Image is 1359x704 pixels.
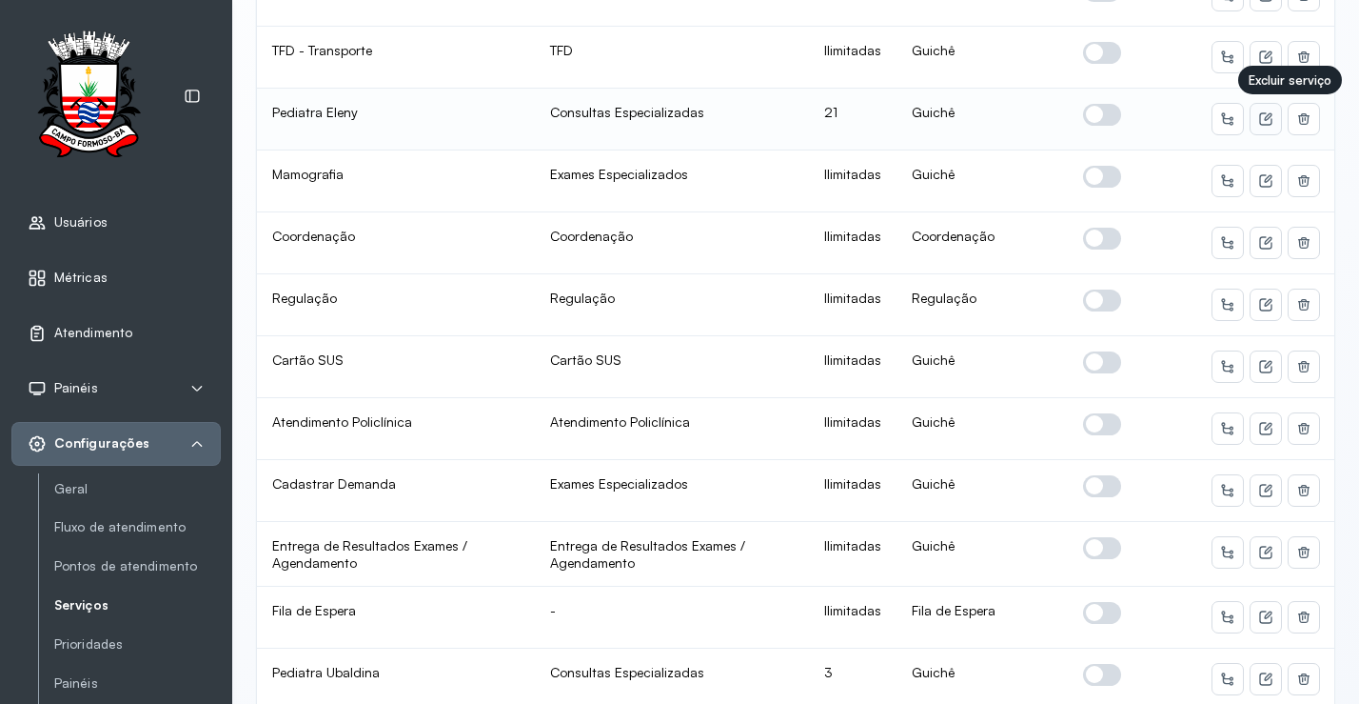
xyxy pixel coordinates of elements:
[257,522,535,587] td: Entrega de Resultados Exames / Agendamento
[257,587,535,649] td: Fila de Espera
[896,27,1068,89] td: Guichê
[54,380,98,396] span: Painéis
[54,214,108,231] span: Usuários
[809,212,896,274] td: Ilimitadas
[54,435,149,452] span: Configurações
[896,336,1068,398] td: Guichê
[550,104,794,121] div: Consultas Especializadas
[54,481,221,497] a: Geral
[809,274,896,336] td: Ilimitadas
[54,270,108,286] span: Métricas
[809,522,896,587] td: Ilimitadas
[28,324,205,343] a: Atendimento
[896,460,1068,522] td: Guichê
[54,554,221,578] a: Pontos de atendimento
[550,602,794,619] div: -
[20,30,157,163] img: Logotipo do estabelecimento
[28,213,205,232] a: Usuários
[550,537,794,571] div: Entrega de Resultados Exames / Agendamento
[550,664,794,681] div: Consultas Especializadas
[550,413,794,431] div: Atendimento Policlínica
[896,587,1068,649] td: Fila de Espera
[809,89,896,151] td: 21
[257,89,535,151] td: Pediatra Eleny
[54,325,132,341] span: Atendimento
[28,269,205,288] a: Métricas
[54,519,221,535] a: Fluxo de atendimento
[809,151,896,212] td: Ilimitadas
[54,633,221,656] a: Prioridades
[896,522,1068,587] td: Guichê
[257,398,535,460] td: Atendimento Policlínica
[257,151,535,212] td: Mamografia
[550,475,794,493] div: Exames Especializados
[257,460,535,522] td: Cadastrar Demanda
[54,515,221,539] a: Fluxo de atendimento
[257,212,535,274] td: Coordenação
[550,42,794,59] div: TFD
[257,274,535,336] td: Regulação
[257,27,535,89] td: TFD - Transporte
[809,336,896,398] td: Ilimitadas
[896,212,1068,274] td: Coordenação
[896,274,1068,336] td: Regulação
[54,597,221,613] a: Serviços
[896,151,1068,212] td: Guichê
[896,398,1068,460] td: Guichê
[809,398,896,460] td: Ilimitadas
[54,672,221,695] a: Painéis
[550,290,794,307] div: Regulação
[54,636,221,653] a: Prioridades
[550,166,794,183] div: Exames Especializados
[809,460,896,522] td: Ilimitadas
[896,89,1068,151] td: Guichê
[54,593,221,617] a: Serviços
[54,675,221,692] a: Painéis
[809,587,896,649] td: Ilimitadas
[54,558,221,574] a: Pontos de atendimento
[809,27,896,89] td: Ilimitadas
[54,477,221,501] a: Geral
[550,228,794,245] div: Coordenação
[257,336,535,398] td: Cartão SUS
[550,352,794,369] div: Cartão SUS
